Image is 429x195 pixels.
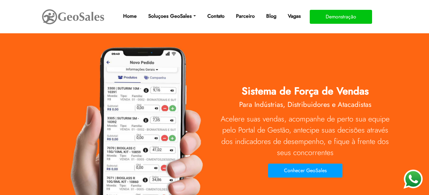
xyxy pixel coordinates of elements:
img: WhatsApp [403,169,424,190]
button: Demonstração [310,10,372,24]
span: Sistema de Força de Vendas [242,84,369,98]
a: Contato [205,10,227,23]
a: Parceiro [233,10,257,23]
button: Conhecer GeoSales [268,164,343,178]
h2: Para Indústrias, Distribuidores e Atacadistas [219,100,391,112]
img: GeoSales [41,8,105,26]
p: Acelere suas vendas, acompanhe de perto sua equipe pelo Portal de Gestão, antecipe suas decisões ... [219,114,391,159]
a: Home [121,10,139,23]
a: Vagas [285,10,303,23]
a: Blog [264,10,279,23]
a: Soluçoes GeoSales [146,10,198,23]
